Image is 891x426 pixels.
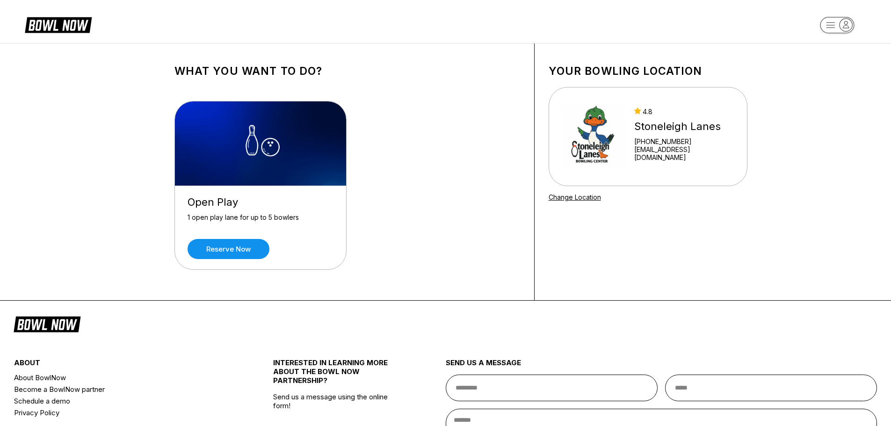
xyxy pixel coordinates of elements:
[634,108,734,116] div: 4.8
[188,239,269,259] a: Reserve now
[273,358,403,392] div: INTERESTED IN LEARNING MORE ABOUT THE BOWL NOW PARTNERSHIP?
[14,383,230,395] a: Become a BowlNow partner
[175,101,347,186] img: Open Play
[14,372,230,383] a: About BowlNow
[14,358,230,372] div: about
[188,213,333,230] div: 1 open play lane for up to 5 bowlers
[14,395,230,407] a: Schedule a demo
[561,101,626,172] img: Stoneleigh Lanes
[174,65,520,78] h1: What you want to do?
[634,137,734,145] div: [PHONE_NUMBER]
[14,407,230,419] a: Privacy Policy
[446,358,877,375] div: send us a message
[549,193,601,201] a: Change Location
[188,196,333,209] div: Open Play
[634,120,734,133] div: Stoneleigh Lanes
[634,145,734,161] a: [EMAIL_ADDRESS][DOMAIN_NAME]
[549,65,747,78] h1: Your bowling location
